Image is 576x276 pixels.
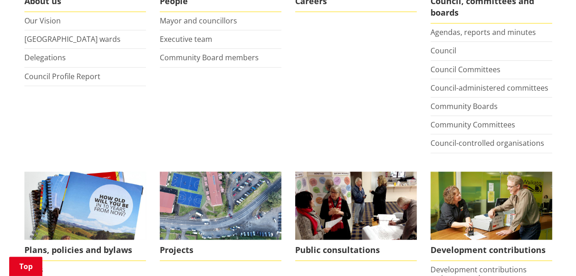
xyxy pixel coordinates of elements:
a: Community Committees [431,120,515,130]
a: Our Vision [24,16,61,26]
img: public-consultations [295,172,417,240]
a: Agendas, reports and minutes [431,27,536,37]
a: Council Profile Report [24,71,100,81]
a: FInd out more about fees and fines here Development contributions [431,172,552,261]
a: Projects [160,172,281,261]
a: public-consultations Public consultations [295,172,417,261]
span: Public consultations [295,240,417,261]
a: Executive team [160,34,212,44]
a: Council-administered committees [431,83,548,93]
iframe: Messenger Launcher [534,237,567,270]
a: Council Committees [431,64,500,75]
span: Development contributions [431,240,552,261]
a: Council-controlled organisations [431,138,544,148]
img: Long Term Plan [24,172,146,240]
span: Projects [160,240,281,261]
a: We produce a number of plans, policies and bylaws including the Long Term Plan Plans, policies an... [24,172,146,261]
a: [GEOGRAPHIC_DATA] wards [24,34,121,44]
a: Delegations [24,52,66,63]
a: Top [9,257,42,276]
img: DJI_0336 [160,172,281,240]
img: Fees [431,172,552,240]
span: Plans, policies and bylaws [24,240,146,261]
a: Council [431,46,456,56]
a: Community Board members [160,52,259,63]
a: Community Boards [431,101,498,111]
a: Mayor and councillors [160,16,237,26]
